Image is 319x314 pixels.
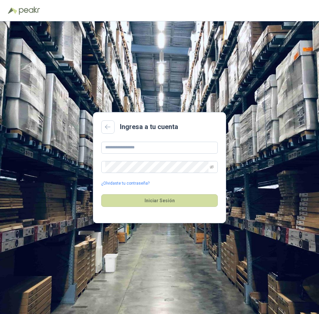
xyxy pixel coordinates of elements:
[120,122,178,132] h2: Ingresa a tu cuenta
[101,180,150,187] a: ¿Olvidaste tu contraseña?
[101,194,218,207] button: Iniciar Sesión
[210,165,214,169] span: eye-invisible
[8,7,17,14] img: Logo
[19,7,40,15] img: Peakr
